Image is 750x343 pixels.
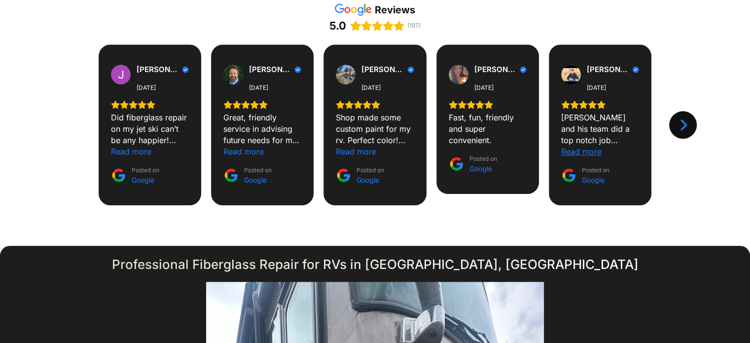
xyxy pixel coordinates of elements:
div: Google [582,175,609,185]
div: Rating: 5.0 out of 5 [223,100,301,109]
a: Posted on Google [336,165,384,185]
a: Posted on Google [111,165,159,185]
h3: Professional Fiberglass Repair for RVs in [GEOGRAPHIC_DATA], [GEOGRAPHIC_DATA] [94,256,656,273]
a: View on Google [111,65,131,84]
span: [PERSON_NAME] [137,65,179,74]
img: Joy Vincent [111,65,131,84]
a: View on Google [449,65,468,84]
div: Google [469,164,497,174]
div: Rating: 5.0 out of 5 [336,100,414,109]
div: [DATE] [474,84,494,92]
div: [DATE] [361,84,381,92]
div: Verified Customer [632,66,639,73]
img: Valerie Valentine [449,65,468,84]
div: 5.0 [329,19,346,33]
div: Read more [223,146,264,157]
div: Previous [53,111,81,139]
div: Verified Customer [520,66,527,73]
div: Rating: 5.0 out of 5 [111,100,189,109]
span: [PERSON_NAME] [587,65,630,74]
div: Rating: 5.0 out of 5 [329,19,404,33]
div: Carousel [49,44,701,205]
div: Next [669,111,697,139]
span: [PERSON_NAME] [249,65,292,74]
span: [PERSON_NAME] [361,65,404,74]
div: Posted on [582,165,609,185]
div: Posted on [357,165,384,185]
a: View on Google [223,65,243,84]
div: Rating: 5.0 out of 5 [561,100,639,109]
div: Google [244,175,272,185]
div: Read more [336,146,376,157]
a: View on Google [561,65,581,84]
div: Did fiberglass repair on my jet ski can’t be any happier! Great customer service, fast and friend... [111,112,189,146]
a: Review by Kent Krebs [361,65,414,74]
img: Aaqib Modak [561,65,581,84]
div: Google [357,175,384,185]
div: [DATE] [137,84,156,92]
img: Kent Krebs [336,65,356,84]
a: Review by Erik Svanholm [249,65,301,74]
div: Google [132,175,159,185]
a: Posted on Google [223,165,272,185]
div: Fast, fun, friendly and super convenient. [449,112,527,146]
div: Verified Customer [294,66,301,73]
a: Review by Valerie Valentine [474,65,527,74]
a: Review by Joy Vincent [137,65,189,74]
div: Verified Customer [182,66,189,73]
span: (197) [407,22,421,29]
div: [DATE] [587,84,606,92]
div: [PERSON_NAME] and his team did a top notch job repairing a hole in the side of my pickup truck be... [561,112,639,146]
div: Verified Customer [407,66,414,73]
div: Read more [111,146,151,157]
div: Posted on [469,154,497,174]
div: Great, friendly service in advising future needs for my RV. Dump station has everything you need.... [223,112,301,146]
a: Posted on Google [561,165,609,185]
a: Review by Aaqib Modak [587,65,639,74]
div: Shop made some custom paint for my rv. Perfect color! Great shop! [336,112,414,146]
a: Posted on Google [449,154,497,174]
div: Read more [561,146,602,157]
div: Rating: 5.0 out of 5 [449,100,527,109]
div: reviews [375,3,415,16]
div: Posted on [132,165,159,185]
div: Posted on [244,165,272,185]
span: [PERSON_NAME] [474,65,517,74]
div: [DATE] [249,84,268,92]
a: View on Google [336,65,356,84]
img: Erik Svanholm [223,65,243,84]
